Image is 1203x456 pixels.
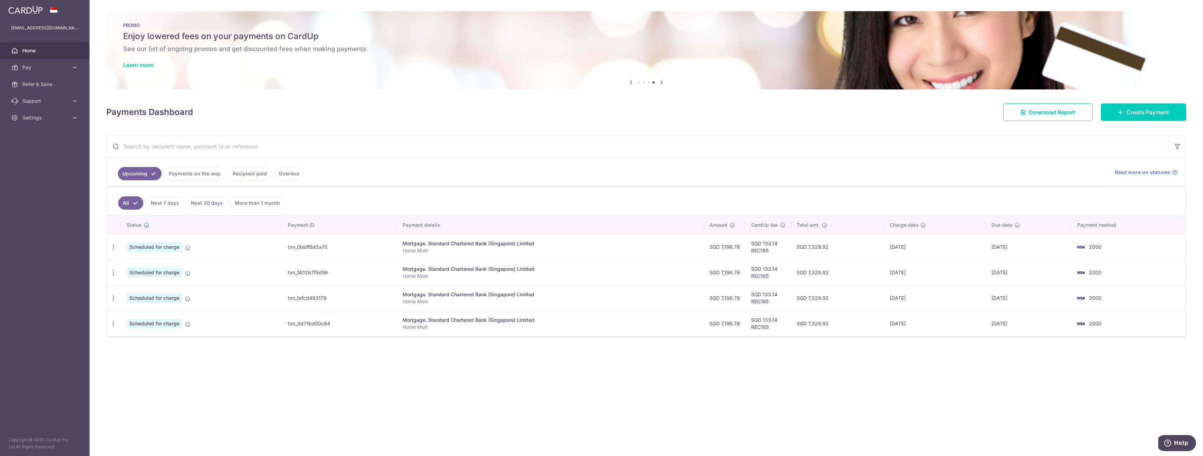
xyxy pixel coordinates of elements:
[791,311,884,336] td: SGD 7,329.92
[746,260,791,285] td: SGD 133.14 REC185
[797,222,820,229] span: Total amt.
[397,216,704,234] th: Payment details
[118,167,162,180] a: Upcoming
[11,24,78,31] p: [EMAIL_ADDRESS][DOMAIN_NAME]
[991,222,1012,229] span: Due date
[22,81,69,88] span: Refer & Save
[1074,268,1088,277] img: Bank Card
[1089,244,1102,250] span: 2000
[282,311,397,336] td: txn_dd71bd00c84
[107,135,1169,158] input: Search by recipient name, payment id or reference
[986,234,1072,260] td: [DATE]
[403,298,698,305] p: Home Mort
[1074,243,1088,251] img: Bank Card
[746,285,791,311] td: SGD 133.14 REC185
[704,260,746,285] td: SGD 7,196.78
[127,222,142,229] span: Status
[704,311,746,336] td: SGD 7,196.78
[127,242,182,252] span: Scheduled for charge
[123,45,1169,53] h6: See our list of ongoing promos and get discounted fees when making payments
[123,22,1169,28] p: PROMO
[127,268,182,277] span: Scheduled for charge
[1101,103,1186,121] a: Create Payment
[1089,269,1102,275] span: 2000
[884,260,986,285] td: [DATE]
[751,222,778,229] span: CardUp fee
[282,260,397,285] td: txn_f402b7f9d56
[403,266,698,273] div: Mortgage. Standard Chartered Bank (Singapore) Limited
[890,222,918,229] span: Charge date
[791,260,884,285] td: SGD 7,329.92
[282,216,397,234] th: Payment ID
[403,240,698,247] div: Mortgage. Standard Chartered Bank (Singapore) Limited
[986,260,1072,285] td: [DATE]
[884,234,986,260] td: [DATE]
[123,31,1169,42] h5: Enjoy lowered fees on your payments on CardUp
[791,285,884,311] td: SGD 7,329.92
[1074,294,1088,302] img: Bank Card
[282,285,397,311] td: txn_1afcd493179
[230,196,285,210] a: More than 1 month
[1089,295,1102,301] span: 2000
[118,196,143,210] a: All
[1089,320,1102,326] span: 2000
[403,273,698,280] p: Home Mort
[106,106,193,118] h4: Payments Dashboard
[1074,319,1088,328] img: Bank Card
[710,222,727,229] span: Amount
[704,234,746,260] td: SGD 7,196.78
[1158,435,1196,453] iframe: Opens a widget where you can find more information
[403,247,698,254] p: Home Mort
[22,64,69,71] span: Pay
[186,196,227,210] a: Next 30 days
[274,167,304,180] a: Overdue
[1072,216,1186,234] th: Payment method
[146,196,184,210] a: Next 7 days
[22,97,69,104] span: Support
[127,293,182,303] span: Scheduled for charge
[746,311,791,336] td: SGD 133.14 REC185
[884,311,986,336] td: [DATE]
[1115,169,1170,176] span: Read more on statuses
[1029,108,1075,116] span: Download Report
[986,311,1072,336] td: [DATE]
[403,324,698,331] p: Home Mort
[8,6,43,14] img: CardUp
[164,167,225,180] a: Payments on the way
[22,114,69,121] span: Settings
[106,11,1186,89] img: Latest Promos banner
[228,167,271,180] a: Recipient paid
[403,291,698,298] div: Mortgage. Standard Chartered Bank (Singapore) Limited
[22,47,69,54] span: Home
[884,285,986,311] td: [DATE]
[746,234,791,260] td: SGD 133.14 REC185
[704,285,746,311] td: SGD 7,196.78
[791,234,884,260] td: SGD 7,329.92
[1115,169,1177,176] a: Read more on statuses
[1003,103,1092,121] a: Download Report
[986,285,1072,311] td: [DATE]
[1126,108,1169,116] span: Create Payment
[282,234,397,260] td: txn_0bbff8d2a70
[123,61,153,68] a: Learn more
[403,317,698,324] div: Mortgage. Standard Chartered Bank (Singapore) Limited
[127,319,182,328] span: Scheduled for charge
